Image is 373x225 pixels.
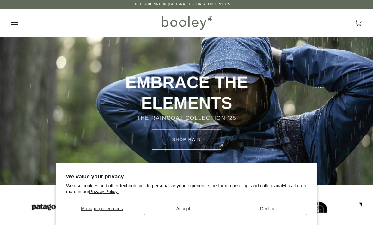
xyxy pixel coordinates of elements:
[11,9,30,37] button: Open menu
[81,206,123,211] span: Manage preferences
[81,114,293,122] p: THE RAINCOAT COLLECTION '25
[66,183,307,195] p: We use cookies and other technologies to personalize your experience, perform marketing, and coll...
[159,14,214,32] img: Booley
[66,203,138,215] button: Manage preferences
[81,72,293,114] p: EMBRACE THE ELEMENTS
[144,203,223,215] button: Accept
[89,189,119,194] a: Privacy Policy.
[229,203,307,215] button: Decline
[152,129,221,150] a: SHOP rain
[133,2,240,7] p: Free Shipping in [GEOGRAPHIC_DATA] on Orders €50+
[66,173,307,180] h2: We value your privacy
